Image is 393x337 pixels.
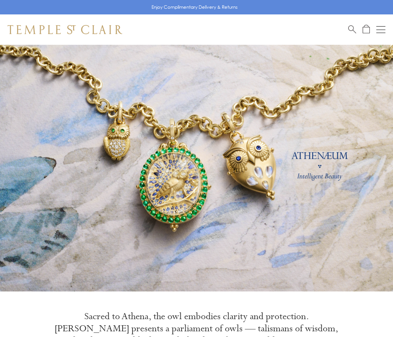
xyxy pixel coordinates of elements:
p: Enjoy Complimentary Delivery & Returns [152,3,238,11]
img: Temple St. Clair [8,25,122,34]
a: Search [348,25,356,34]
a: Open Shopping Bag [363,25,370,34]
button: Open navigation [376,25,385,34]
